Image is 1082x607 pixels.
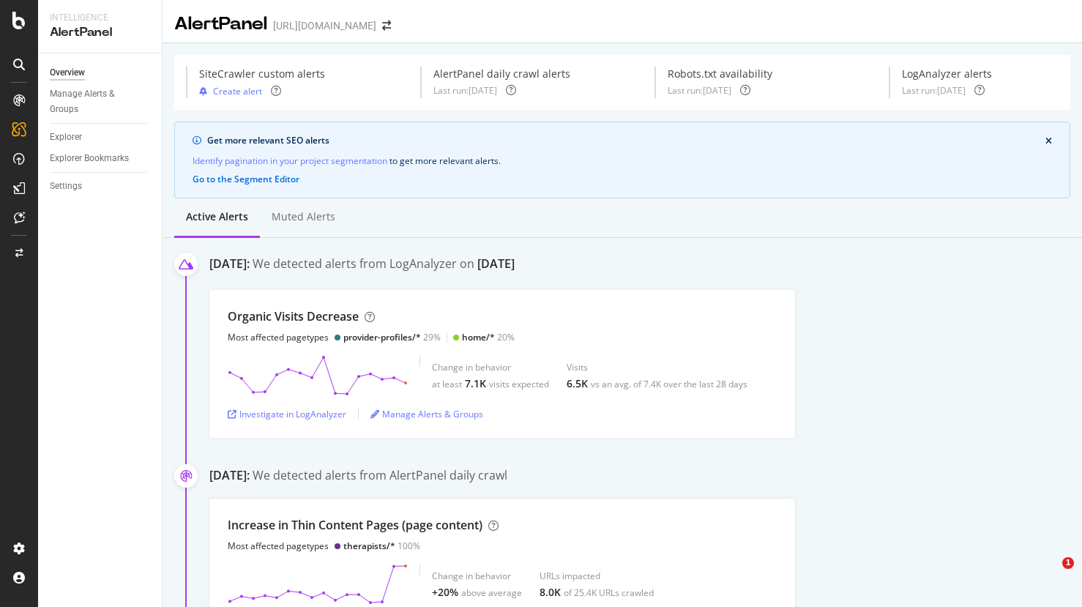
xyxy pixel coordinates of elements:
div: Active alerts [186,209,248,224]
div: above average [461,586,522,599]
button: Investigate in LogAnalyzer [228,402,346,425]
button: Create alert [199,84,262,98]
a: Explorer Bookmarks [50,151,152,166]
div: SiteCrawler custom alerts [199,67,325,81]
div: info banner [174,122,1070,198]
div: visits expected [489,378,549,390]
a: Overview [50,65,152,81]
div: 7.1K [465,376,486,391]
div: Explorer [50,130,82,145]
div: Settings [50,179,82,194]
div: [DATE]: [209,467,250,484]
a: Manage Alerts & Groups [370,408,483,420]
button: close banner [1042,133,1056,149]
div: Most affected pagetypes [228,331,329,343]
div: Explorer Bookmarks [50,151,129,166]
span: 1 [1062,557,1074,569]
div: home/* [462,331,495,343]
div: Last run: [DATE] [668,84,731,97]
div: provider-profiles/* [343,331,421,343]
div: LogAnalyzer alerts [902,67,992,81]
iframe: Intercom live chat [1032,557,1067,592]
div: [DATE] [477,256,515,272]
a: Identify pagination in your project segmentation [193,153,387,168]
div: Change in behavior [432,570,522,582]
div: Create alert [213,85,262,97]
div: vs an avg. of 7.4K over the last 28 days [591,378,747,390]
div: 8.0K [540,585,561,600]
a: Manage Alerts & Groups [50,86,152,117]
a: Investigate in LogAnalyzer [228,408,346,420]
div: URLs impacted [540,570,654,582]
div: Robots.txt availability [668,67,772,81]
div: 6.5K [567,376,588,391]
div: +20% [432,585,458,600]
div: AlertPanel daily crawl alerts [433,67,570,81]
div: Visits [567,361,747,373]
div: Muted alerts [272,209,335,224]
div: 29% [343,331,441,343]
div: Change in behavior [432,361,549,373]
div: We detected alerts from AlertPanel daily crawl [253,467,507,484]
div: Increase in Thin Content Pages (page content) [228,517,482,534]
a: Settings [50,179,152,194]
button: Manage Alerts & Groups [370,402,483,425]
div: at least [432,378,462,390]
div: Most affected pagetypes [228,540,329,552]
div: Get more relevant SEO alerts [207,134,1045,147]
div: Organic Visits Decrease [228,308,359,325]
div: arrow-right-arrow-left [382,21,391,31]
div: 100% [343,540,420,552]
div: We detected alerts from LogAnalyzer on [253,256,515,275]
div: to get more relevant alerts . [193,153,1052,168]
div: therapists/* [343,540,395,552]
div: [DATE]: [209,256,250,275]
a: Explorer [50,130,152,145]
div: of 25.4K URLs crawled [564,586,654,599]
button: Go to the Segment Editor [193,174,299,185]
div: Last run: [DATE] [902,84,966,97]
div: Manage Alerts & Groups [50,86,138,117]
div: Last run: [DATE] [433,84,497,97]
div: Overview [50,65,85,81]
div: Intelligence [50,12,150,24]
div: AlertPanel [174,12,267,37]
div: [URL][DOMAIN_NAME] [273,18,376,33]
div: 20% [462,331,515,343]
div: AlertPanel [50,24,150,41]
